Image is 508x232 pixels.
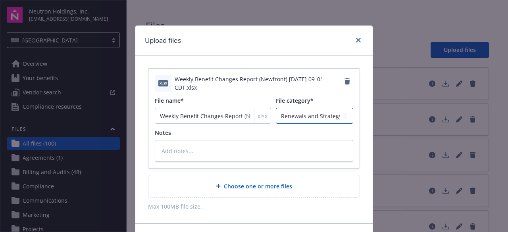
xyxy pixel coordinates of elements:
span: xlsx [258,112,267,120]
h1: Upload files [145,35,181,46]
a: Remove [341,75,353,88]
span: File name* [155,97,184,104]
span: File category* [276,97,314,104]
a: close [354,35,363,45]
div: Choose one or more files [148,175,360,197]
span: Max 100MB file size. [148,202,360,211]
span: Notes [155,129,171,136]
span: Weekly Benefit Changes Report (Newfront) [DATE] 09_01 CDT.xlsx [175,75,341,92]
span: xlsx [158,80,168,86]
span: Choose one or more files [224,182,292,190]
input: Add file name... [155,108,271,124]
